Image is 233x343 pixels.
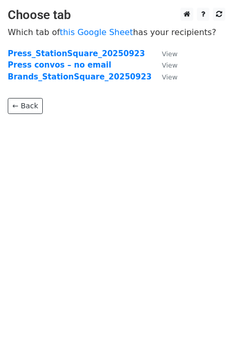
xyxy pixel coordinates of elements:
[152,72,177,81] a: View
[8,49,145,58] a: Press_StationSquare_20250923
[8,72,152,81] a: Brands_StationSquare_20250923
[60,27,133,37] a: this Google Sheet
[8,27,225,38] p: Which tab of has your recipients?
[162,50,177,58] small: View
[152,49,177,58] a: View
[162,61,177,69] small: View
[8,60,111,70] a: Press convos – no email
[162,73,177,81] small: View
[8,8,225,23] h3: Choose tab
[8,98,43,114] a: ← Back
[152,60,177,70] a: View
